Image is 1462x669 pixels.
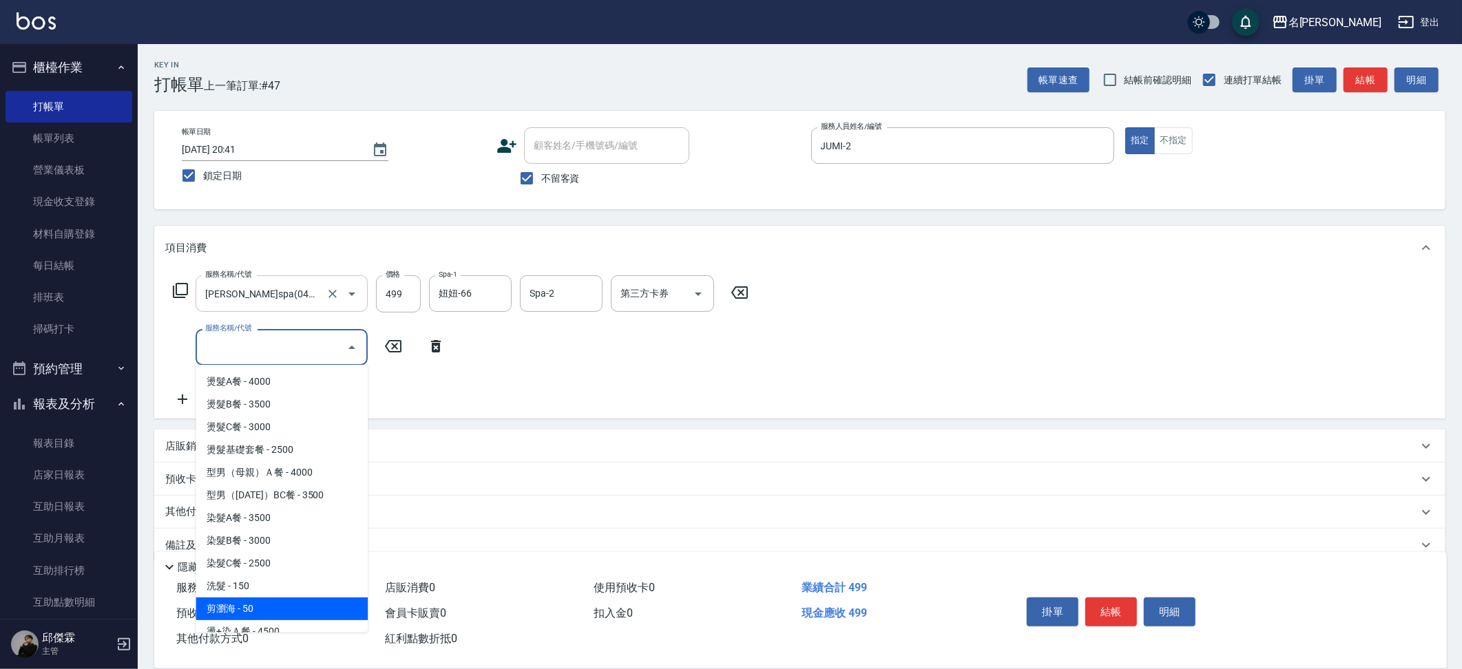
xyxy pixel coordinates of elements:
button: 結帳 [1085,597,1137,626]
span: 服務消費 499 [176,581,239,594]
span: 現金應收 499 [802,606,867,619]
span: 不留客資 [541,171,580,186]
a: 互助排行榜 [6,555,132,586]
a: 排班表 [6,282,132,313]
span: 會員卡販賣 0 [385,606,446,619]
span: 業績合計 499 [802,581,867,594]
a: 帳單列表 [6,123,132,154]
button: 登出 [1392,10,1445,35]
span: 型男（母親）Ａ餐 - 4000 [196,461,368,484]
a: 打帳單 [6,91,132,123]
a: 互助日報表 [6,491,132,522]
a: 互助點數明細 [6,586,132,618]
h3: 打帳單 [154,75,204,94]
span: 染髮A餐 - 3500 [196,507,368,529]
input: YYYY/MM/DD hh:mm [182,138,358,161]
span: 燙髮C餐 - 3000 [196,416,368,438]
span: 預收卡販賣 0 [176,606,238,619]
button: 掛單 [1027,597,1078,626]
button: 櫃檯作業 [6,50,132,85]
a: 店家日報表 [6,459,132,491]
div: 項目消費 [154,226,1445,270]
p: 主管 [42,645,112,657]
button: Choose date, selected date is 2025-08-23 [364,134,397,167]
button: 明細 [1395,67,1439,93]
span: 型男（[DATE]）BC餐 - 3500 [196,484,368,507]
span: 店販消費 0 [385,581,435,594]
p: 店販銷售 [165,439,207,454]
label: 價格 [386,269,400,279]
label: 帳單日期 [182,127,211,137]
div: 備註及來源 [154,529,1445,562]
span: 連續打單結帳 [1224,73,1282,87]
div: 其他付款方式 [154,496,1445,529]
p: 其他付款方式 [165,505,234,520]
button: 帳單速查 [1027,67,1089,93]
span: 燙髮A餐 - 4000 [196,370,368,393]
label: 服務名稱/代號 [205,269,251,279]
label: 服務人員姓名/編號 [821,121,881,131]
div: 名[PERSON_NAME] [1288,14,1381,31]
button: Clear [323,284,342,304]
button: 明細 [1144,597,1195,626]
img: Person [11,630,39,658]
p: 預收卡販賣 [165,472,217,487]
p: 隱藏業績明細 [178,560,240,575]
span: 結帳前確認明細 [1125,73,1192,87]
a: 現金收支登錄 [6,186,132,217]
a: 材料自購登錄 [6,218,132,250]
button: Close [341,337,363,359]
h2: Key In [154,61,204,70]
span: 扣入金 0 [594,606,633,619]
span: 剪瀏海 - 50 [196,597,368,620]
button: 預約管理 [6,351,132,387]
button: 不指定 [1154,127,1193,154]
button: 結帳 [1344,67,1388,93]
button: Open [341,283,363,305]
button: save [1232,8,1260,36]
span: 燙髮B餐 - 3500 [196,393,368,416]
a: 互助業績報表 [6,618,132,650]
p: 項目消費 [165,241,207,255]
span: 鎖定日期 [203,169,242,183]
span: 使用預收卡 0 [594,581,655,594]
a: 掃碼打卡 [6,313,132,345]
span: 上一筆訂單:#47 [204,77,281,94]
button: 名[PERSON_NAME] [1266,8,1387,36]
button: Open [687,283,709,305]
img: Logo [17,12,56,30]
label: 服務名稱/代號 [205,323,251,333]
span: 染髮B餐 - 3000 [196,529,368,552]
span: 紅利點數折抵 0 [385,632,457,645]
div: 預收卡販賣 [154,463,1445,496]
div: 店販銷售 [154,429,1445,463]
span: 燙髮基礎套餐 - 2500 [196,438,368,461]
button: 指定 [1125,127,1155,154]
button: 掛單 [1293,67,1337,93]
p: 備註及來源 [165,538,217,553]
span: 洗髮 - 150 [196,575,368,597]
a: 報表目錄 [6,427,132,459]
button: 報表及分析 [6,386,132,422]
a: 互助月報表 [6,522,132,554]
a: 每日結帳 [6,250,132,282]
a: 營業儀表板 [6,154,132,186]
label: Spa-1 [439,269,457,279]
span: 其他付款方式 0 [176,632,249,645]
h5: 邱傑霖 [42,631,112,645]
span: 染髮C餐 - 2500 [196,552,368,575]
span: 燙+染Ａ餐 - 4500 [196,620,368,643]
